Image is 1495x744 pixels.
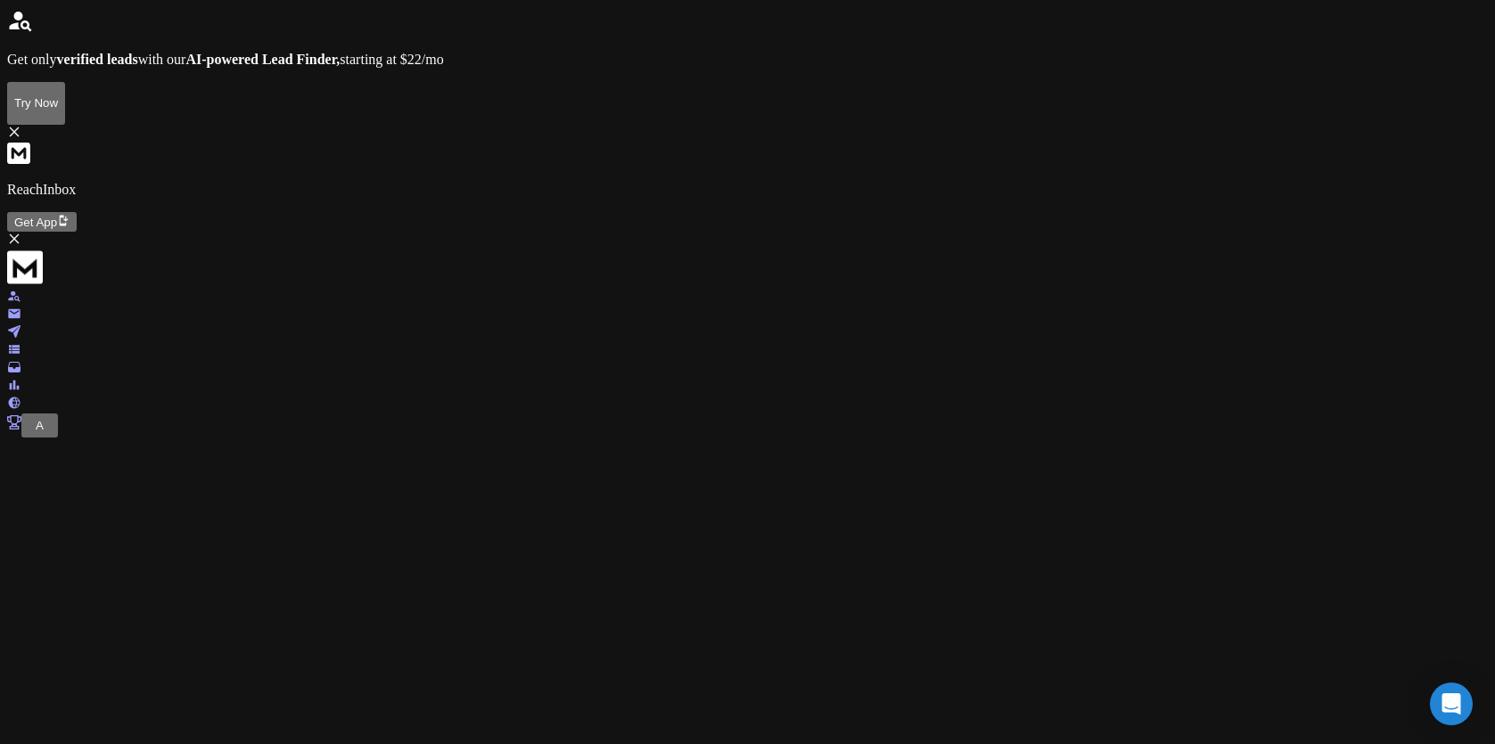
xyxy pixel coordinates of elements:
div: Open Intercom Messenger [1430,683,1473,725]
button: Get App [7,212,77,232]
p: Get only with our starting at $22/mo [7,52,1488,68]
strong: verified leads [57,52,138,67]
img: logo [7,249,43,285]
strong: AI-powered Lead Finder, [185,52,340,67]
button: A [29,416,51,435]
span: A [36,419,44,432]
p: Try Now [14,96,58,110]
button: Try Now [7,82,65,125]
button: A [21,413,58,437]
p: ReachInbox [7,182,1488,198]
